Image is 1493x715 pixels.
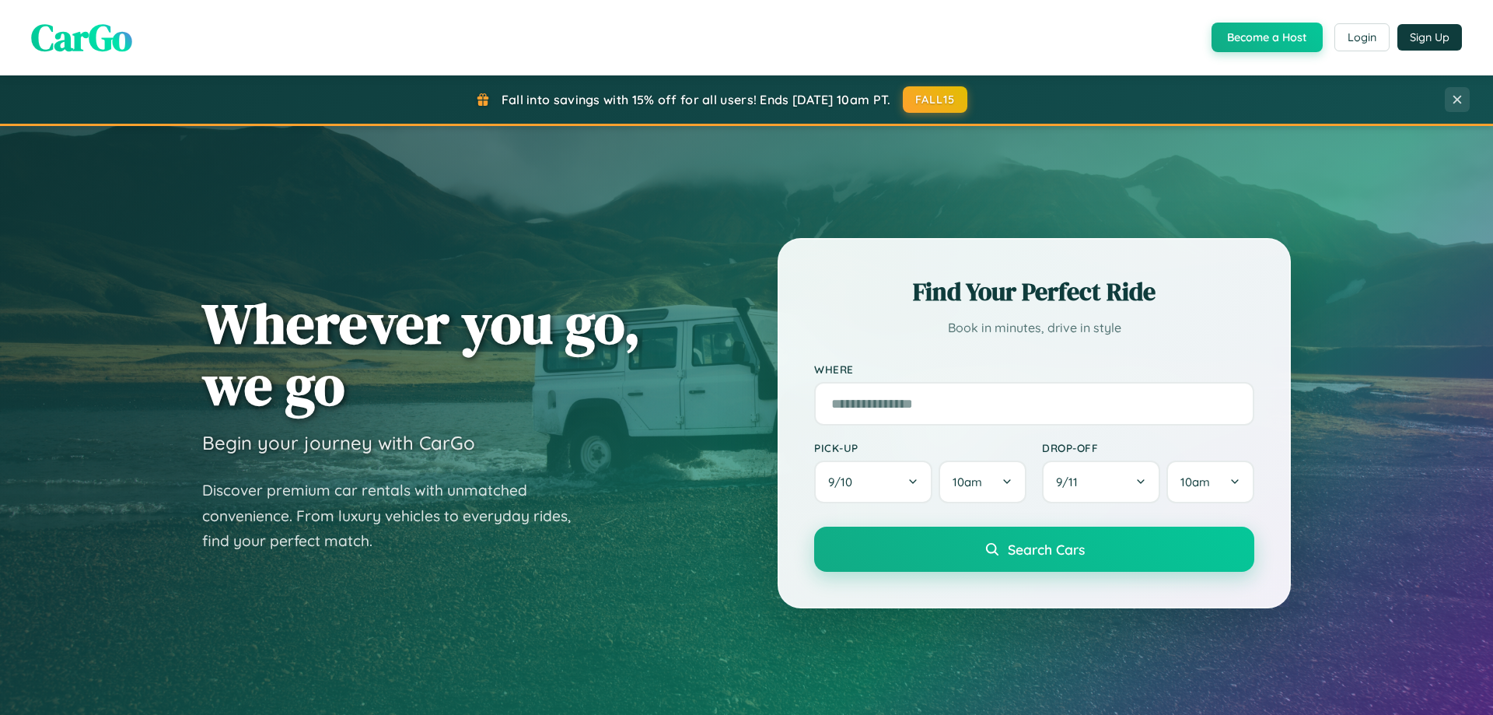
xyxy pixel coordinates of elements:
[814,461,932,503] button: 9/10
[828,475,860,489] span: 9 / 10
[202,478,591,554] p: Discover premium car rentals with unmatched convenience. From luxury vehicles to everyday rides, ...
[953,475,982,489] span: 10am
[814,527,1254,572] button: Search Cars
[939,461,1026,503] button: 10am
[1212,23,1323,52] button: Become a Host
[1166,461,1254,503] button: 10am
[1008,541,1085,558] span: Search Cars
[202,293,641,415] h1: Wherever you go, we go
[502,92,891,107] span: Fall into savings with 15% off for all users! Ends [DATE] 10am PT.
[814,317,1254,339] p: Book in minutes, drive in style
[814,363,1254,376] label: Where
[814,441,1026,454] label: Pick-up
[1042,441,1254,454] label: Drop-off
[903,86,968,113] button: FALL15
[202,431,475,454] h3: Begin your journey with CarGo
[31,12,132,63] span: CarGo
[1056,475,1086,489] span: 9 / 11
[814,275,1254,309] h2: Find Your Perfect Ride
[1180,475,1210,489] span: 10am
[1334,23,1390,51] button: Login
[1042,461,1160,503] button: 9/11
[1397,24,1462,51] button: Sign Up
